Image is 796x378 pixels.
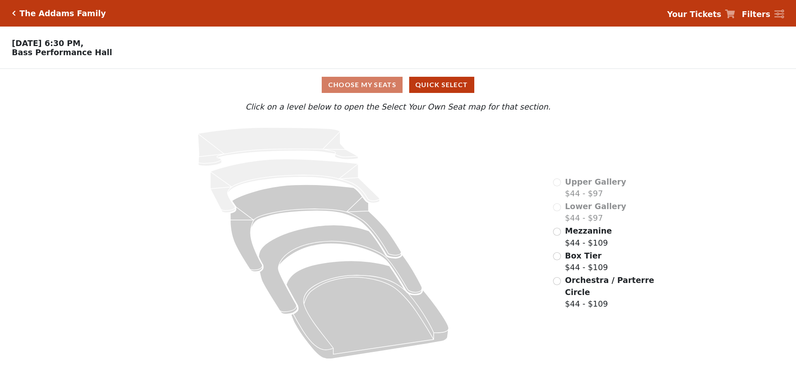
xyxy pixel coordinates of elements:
[12,10,16,16] a: Click here to go back to filters
[667,8,735,20] a: Your Tickets
[286,261,449,359] path: Orchestra / Parterre Circle - Seats Available: 221
[565,274,655,310] label: $44 - $109
[565,202,626,211] span: Lower Gallery
[211,159,380,213] path: Lower Gallery - Seats Available: 0
[565,200,626,224] label: $44 - $97
[19,9,106,18] h5: The Addams Family
[198,127,358,166] path: Upper Gallery - Seats Available: 0
[105,101,691,113] p: Click on a level below to open the Select Your Own Seat map for that section.
[565,177,626,186] span: Upper Gallery
[565,225,612,249] label: $44 - $109
[565,176,626,200] label: $44 - $97
[565,276,654,297] span: Orchestra / Parterre Circle
[742,10,770,19] strong: Filters
[565,251,602,260] span: Box Tier
[409,77,474,93] button: Quick Select
[742,8,784,20] a: Filters
[565,250,608,273] label: $44 - $109
[565,226,612,235] span: Mezzanine
[667,10,721,19] strong: Your Tickets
